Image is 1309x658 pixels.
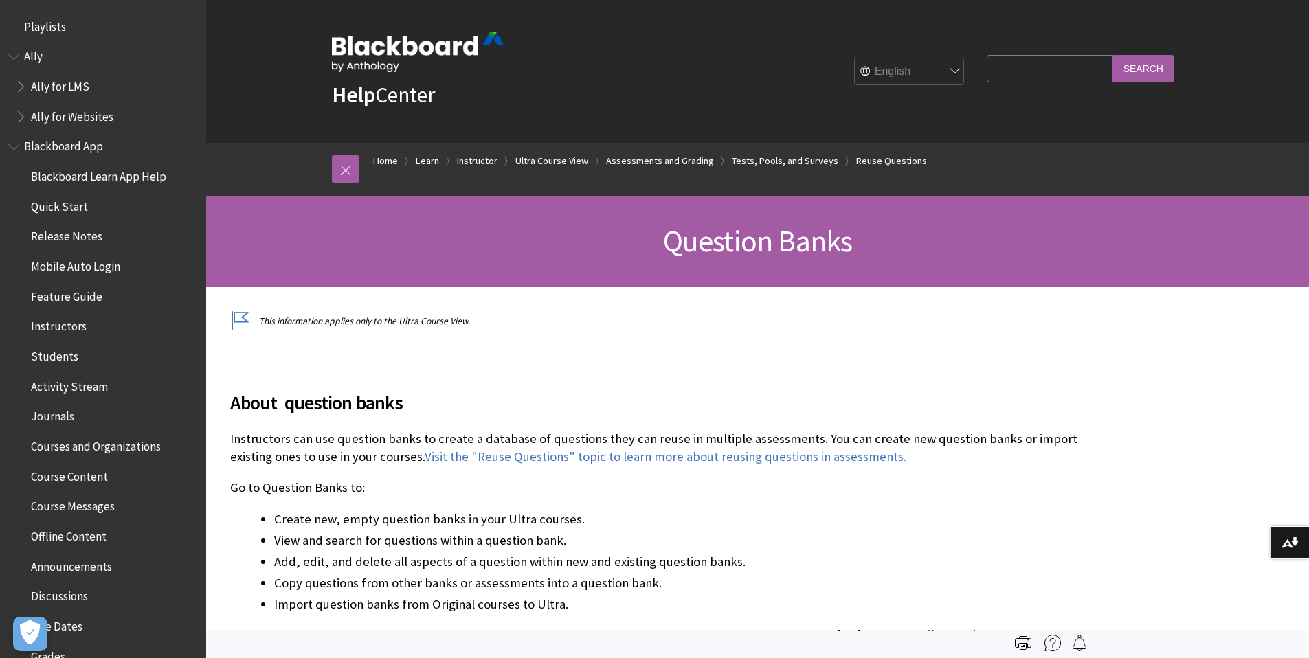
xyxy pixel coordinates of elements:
span: Activity Stream [31,375,108,394]
span: Offline Content [31,525,107,543]
span: Course Messages [31,495,115,514]
button: Abrir preferências [13,617,47,651]
a: Learn [416,152,439,170]
span: Mobile Auto Login [31,255,120,273]
img: Blackboard by Anthology [332,32,504,72]
p: Go to Question Banks to: [230,479,1082,497]
span: Feature Guide [31,285,102,304]
a: Visit the "Reuse Questions" topic to learn more about reusing questions in assessments. [425,449,906,465]
span: Announcements [31,555,112,574]
span: Due Dates [31,615,82,633]
span: Courses and Organizations [31,435,161,453]
span: Ally for LMS [31,75,89,93]
li: Create new, empty question banks in your Ultra courses. [274,510,1082,529]
img: Print [1015,635,1031,651]
p: This information applies only to the Ultra Course View. [230,315,1082,328]
li: View and search for questions within a question bank. [274,531,1082,550]
span: Journals [31,405,74,424]
span: Blackboard Learn App Help [31,165,166,183]
span: Blackboard App [24,135,103,154]
a: Reuse Questions [856,152,927,170]
nav: Book outline for Anthology Ally Help [8,45,198,128]
span: Release Notes [31,225,102,244]
li: Add, edit, and delete all aspects of a question within new and existing question banks. [274,552,1082,571]
span: Playlists [24,15,66,34]
strong: Help [332,81,375,109]
span: Manage banks [791,627,870,643]
span: About question banks [230,388,1082,417]
a: HelpCenter [332,81,435,109]
span: Course Content [31,465,108,484]
a: Home [373,152,398,170]
span: Instructors [31,315,87,334]
a: Ultra Course View [515,152,588,170]
span: Details & Actions [901,627,997,643]
a: Tests, Pools, and Surveys [732,152,838,170]
p: Instructors can use question banks to create a database of questions they can reuse in multiple a... [230,430,1082,466]
span: Discussions [31,585,88,603]
li: Copy questions from other banks or assessments into a question bank. [274,574,1082,593]
span: Question Banks [663,222,853,260]
li: Import question banks from Original courses to Ultra. [274,595,1082,614]
select: Site Language Selector [855,58,965,86]
span: Students [31,345,78,363]
a: Instructor [457,152,497,170]
input: Search [1112,55,1174,82]
span: Ally for Websites [31,105,113,124]
span: Ally [24,45,43,64]
nav: Book outline for Playlists [8,15,198,38]
img: Follow this page [1071,635,1088,651]
span: Quick Start [31,195,88,214]
img: More help [1044,635,1061,651]
a: Assessments and Grading [606,152,714,170]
